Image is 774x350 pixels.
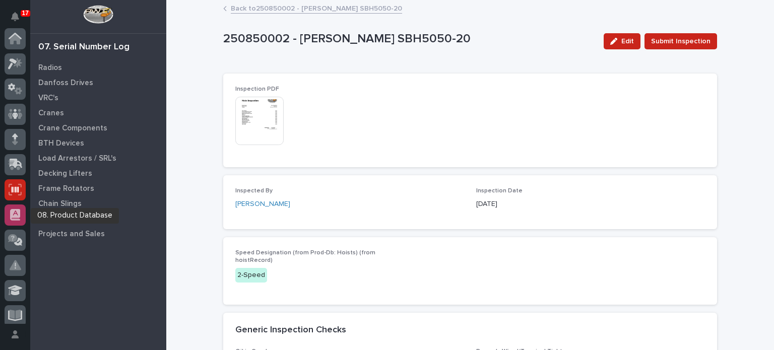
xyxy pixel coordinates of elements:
a: BTH Devices [30,135,166,151]
span: Inspection PDF [235,86,279,92]
span: Inspected By [235,188,273,194]
p: 17 [22,10,29,17]
p: VRC's [38,94,58,103]
span: Speed Designation (from Prod-Db: Hoists) (from hoistRecord) [235,250,375,263]
p: Dollies [38,215,62,224]
h2: Generic Inspection Checks [235,325,346,336]
p: Decking Lifters [38,169,92,178]
p: Cranes [38,109,64,118]
p: BTH Devices [38,139,84,148]
p: Chain Slings [38,199,82,208]
p: Radios [38,63,62,73]
img: Workspace Logo [83,5,113,24]
button: Submit Inspection [644,33,717,49]
a: Danfoss Drives [30,75,166,90]
p: Frame Rotators [38,184,94,193]
p: Load Arrestors / SRL's [38,154,116,163]
div: 07. Serial Number Log [38,42,130,53]
p: Crane Components [38,124,107,133]
a: Chain Slings [30,196,166,211]
a: Frame Rotators [30,181,166,196]
a: VRC's [30,90,166,105]
div: 2-Speed [235,268,267,283]
a: [PERSON_NAME] [235,199,290,209]
p: Projects and Sales [38,230,105,239]
span: Edit [621,37,634,46]
a: Decking Lifters [30,166,166,181]
p: [DATE] [476,199,705,209]
a: Back to250850002 - [PERSON_NAME] SBH5050-20 [231,2,402,14]
a: Crane Components [30,120,166,135]
a: Cranes [30,105,166,120]
p: 250850002 - [PERSON_NAME] SBH5050-20 [223,32,596,46]
button: Notifications [5,6,26,27]
a: Load Arrestors / SRL's [30,151,166,166]
p: Danfoss Drives [38,79,93,88]
button: Edit [604,33,640,49]
a: Projects and Sales [30,226,166,241]
a: Radios [30,60,166,75]
span: Submit Inspection [651,35,711,47]
span: Inspection Date [476,188,523,194]
a: Dollies [30,211,166,226]
div: Notifications17 [13,12,26,28]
